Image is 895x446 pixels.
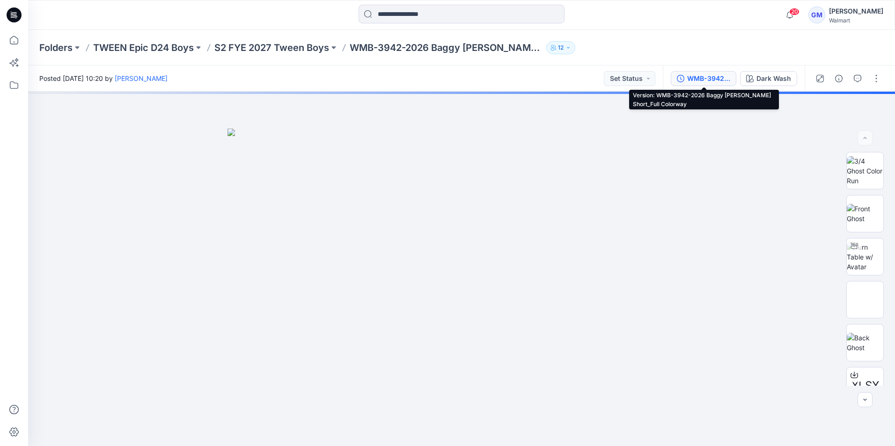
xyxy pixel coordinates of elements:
[829,6,883,17] div: [PERSON_NAME]
[671,71,736,86] button: WMB-3942-2026 Baggy [PERSON_NAME] Short_Full Colorway
[227,129,696,446] img: eyJhbGciOiJIUzI1NiIsImtpZCI6IjAiLCJzbHQiOiJzZXMiLCJ0eXAiOiJKV1QifQ.eyJkYXRhIjp7InR5cGUiOiJzdG9yYW...
[39,73,168,83] span: Posted [DATE] 10:20 by
[39,41,73,54] a: Folders
[851,377,879,394] span: XLSX
[831,71,846,86] button: Details
[756,73,791,84] div: Dark Wash
[558,43,564,53] p: 12
[214,41,329,54] a: S2 FYE 2027 Tween Boys
[789,8,800,15] span: 20
[847,204,883,223] img: Front Ghost
[350,41,543,54] p: WMB-3942-2026 Baggy [PERSON_NAME] Short
[546,41,575,54] button: 12
[829,17,883,24] div: Walmart
[115,74,168,82] a: [PERSON_NAME]
[847,333,883,352] img: Back Ghost
[687,73,730,84] div: WMB-3942-2026 Baggy Carpenter Short_Full Colorway
[808,7,825,23] div: GM
[847,290,883,309] img: Side Ghost
[740,71,797,86] button: Dark Wash
[93,41,194,54] a: TWEEN Epic D24 Boys
[847,242,883,272] img: Turn Table w/ Avatar
[847,156,883,186] img: 3/4 Ghost Color Run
